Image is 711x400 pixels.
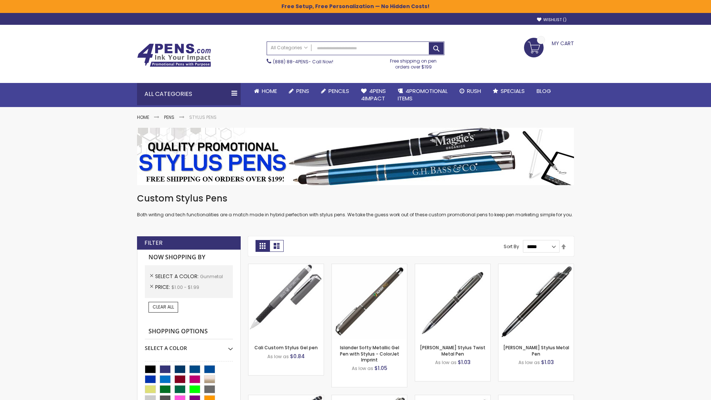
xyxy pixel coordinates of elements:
[137,83,241,105] div: All Categories
[374,364,387,372] span: $1.05
[189,114,217,120] strong: Stylus Pens
[487,83,531,99] a: Specials
[148,302,178,312] a: Clear All
[164,114,174,120] a: Pens
[137,43,211,67] img: 4Pens Custom Pens and Promotional Products
[145,339,233,352] div: Select A Color
[137,128,574,185] img: Stylus Pens
[415,264,490,270] a: Colter Stylus Twist Metal Pen-Gunmetal
[267,42,311,54] a: All Categories
[256,240,270,252] strong: Grid
[248,264,324,339] img: Cali Custom Stylus Gel pen-Gunmetal
[137,193,574,204] h1: Custom Stylus Pens
[273,59,308,65] a: (888) 88-4PENS
[254,344,318,351] a: Cali Custom Stylus Gel pen
[145,250,233,265] strong: Now Shopping by
[145,324,233,340] strong: Shopping Options
[340,344,399,363] a: Islander Softy Metallic Gel Pen with Stylus - ColorJet Imprint
[435,359,457,366] span: As low as
[153,304,174,310] span: Clear All
[392,83,454,107] a: 4PROMOTIONALITEMS
[248,264,324,270] a: Cali Custom Stylus Gel pen-Gunmetal
[290,353,305,360] span: $0.84
[537,17,567,23] a: Wishlist
[504,243,519,250] label: Sort By
[467,87,481,95] span: Rush
[137,114,149,120] a: Home
[361,87,386,102] span: 4Pens 4impact
[155,273,200,280] span: Select A Color
[415,264,490,339] img: Colter Stylus Twist Metal Pen-Gunmetal
[383,55,445,70] div: Free shipping on pen orders over $199
[332,264,407,339] img: Islander Softy Metallic Gel Pen with Stylus - ColorJet Imprint-Gunmetal
[531,83,557,99] a: Blog
[328,87,349,95] span: Pencils
[541,359,554,366] span: $1.03
[518,359,540,366] span: As low as
[537,87,551,95] span: Blog
[420,344,485,357] a: [PERSON_NAME] Stylus Twist Metal Pen
[458,359,471,366] span: $1.03
[283,83,315,99] a: Pens
[501,87,525,95] span: Specials
[137,193,574,218] div: Both writing and tech functionalities are a match made in hybrid perfection with stylus pens. We ...
[355,83,392,107] a: 4Pens4impact
[271,45,308,51] span: All Categories
[454,83,487,99] a: Rush
[273,59,333,65] span: - Call Now!
[352,365,373,371] span: As low as
[262,87,277,95] span: Home
[155,283,171,291] span: Price
[248,83,283,99] a: Home
[315,83,355,99] a: Pencils
[498,264,574,270] a: Olson Stylus Metal Pen-Gunmetal
[171,284,199,290] span: $1.00 - $1.99
[503,344,569,357] a: [PERSON_NAME] Stylus Metal Pen
[144,239,163,247] strong: Filter
[498,264,574,339] img: Olson Stylus Metal Pen-Gunmetal
[398,87,448,102] span: 4PROMOTIONAL ITEMS
[332,264,407,270] a: Islander Softy Metallic Gel Pen with Stylus - ColorJet Imprint-Gunmetal
[296,87,309,95] span: Pens
[267,353,289,360] span: As low as
[200,273,223,280] span: Gunmetal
